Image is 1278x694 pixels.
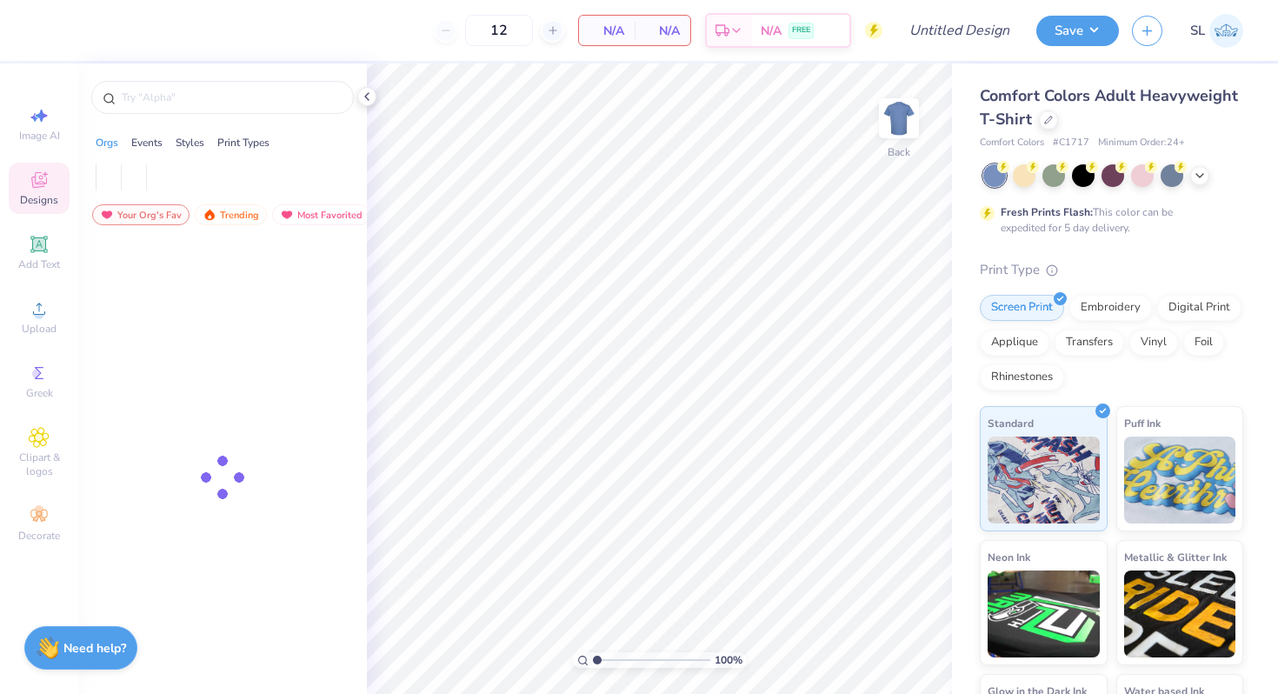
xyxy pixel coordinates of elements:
img: Metallic & Glitter Ink [1124,571,1236,657]
div: Embroidery [1069,295,1152,321]
div: Most Favorited [272,204,370,225]
a: SL [1190,14,1243,48]
span: N/A [645,22,680,40]
div: Styles [176,135,204,150]
input: – – [465,15,533,46]
span: Metallic & Glitter Ink [1124,548,1227,566]
div: Events [131,135,163,150]
span: # C1717 [1053,136,1089,150]
span: Greek [26,386,53,400]
span: Designs [20,193,58,207]
div: Orgs [96,135,118,150]
span: Neon Ink [988,548,1030,566]
div: Back [888,144,910,160]
img: most_fav.gif [100,209,114,221]
span: Standard [988,414,1034,432]
span: Upload [22,322,57,336]
span: Image AI [19,129,60,143]
div: Rhinestones [980,364,1064,390]
span: Minimum Order: 24 + [1098,136,1185,150]
span: SL [1190,21,1205,41]
span: 100 % [715,652,742,668]
span: Decorate [18,529,60,543]
img: Back [882,101,916,136]
div: This color can be expedited for 5 day delivery. [1001,204,1215,236]
span: N/A [589,22,624,40]
img: Neon Ink [988,571,1100,657]
span: Add Text [18,257,60,271]
div: Vinyl [1129,330,1178,356]
img: Puff Ink [1124,437,1236,524]
img: Sonia Lerner [1209,14,1243,48]
div: Print Type [980,260,1243,280]
div: Transfers [1055,330,1124,356]
strong: Fresh Prints Flash: [1001,205,1093,219]
img: trending.gif [203,209,216,221]
div: Applique [980,330,1049,356]
button: Save [1036,16,1119,46]
img: most_fav.gif [280,209,294,221]
input: Try "Alpha" [120,89,343,106]
span: N/A [761,22,782,40]
input: Untitled Design [895,13,1023,48]
div: Foil [1183,330,1224,356]
span: Puff Ink [1124,414,1161,432]
div: Trending [195,204,267,225]
div: Screen Print [980,295,1064,321]
div: Print Types [217,135,270,150]
div: Your Org's Fav [92,204,190,225]
span: Comfort Colors Adult Heavyweight T-Shirt [980,85,1238,130]
strong: Need help? [63,640,126,657]
div: Digital Print [1157,295,1241,321]
span: FREE [792,24,810,37]
span: Comfort Colors [980,136,1044,150]
span: Clipart & logos [9,450,70,478]
img: Standard [988,437,1100,524]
